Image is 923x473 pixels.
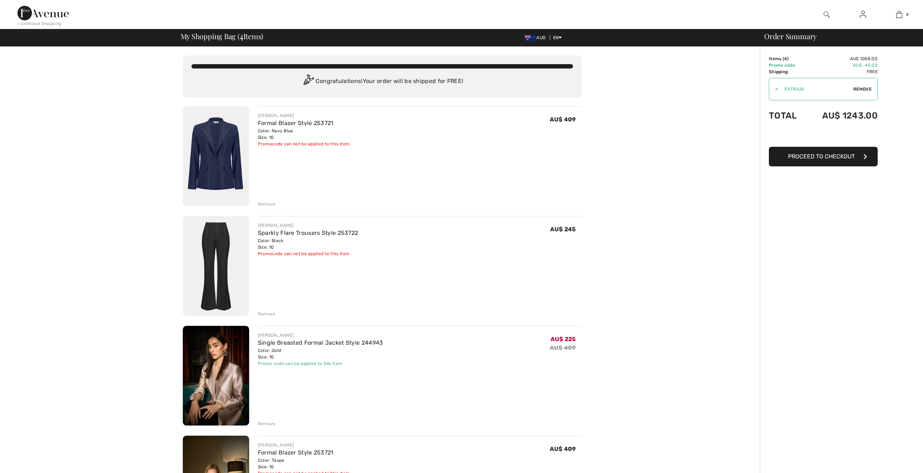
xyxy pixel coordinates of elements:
[784,56,787,61] span: 4
[906,11,908,18] span: 4
[769,69,805,75] td: Shipping
[258,222,358,229] div: [PERSON_NAME]
[805,62,878,69] td: AU$ -45.00
[860,10,866,19] img: My Info
[853,86,872,92] span: Remove
[258,120,334,126] a: Formal Blazer Style 253721
[769,128,878,144] iframe: PayPal
[258,332,383,339] div: [PERSON_NAME]
[769,103,805,128] td: Total
[258,347,383,360] div: Color: Gold Size: 10
[805,69,878,75] td: Free
[258,457,350,470] div: Color: Taupe Size: 10
[258,449,334,456] a: Formal Blazer Style 253721
[779,78,853,100] input: Promo code
[769,62,805,69] td: Promo code
[525,35,536,41] img: Australian Dollar
[258,250,358,257] div: Promocode can not be applied to this item
[550,344,576,351] s: AU$ 409
[191,74,573,89] div: Congratulations! Your order will be shipped for FREE!
[258,112,350,119] div: [PERSON_NAME]
[551,336,576,343] span: AU$ 225
[258,201,276,207] div: Remove
[553,35,562,40] span: EN
[258,420,276,427] div: Remove
[17,6,69,20] img: 1ère Avenue
[769,147,878,166] button: Proceed to Checkout
[755,33,919,40] div: Order Summary
[258,360,383,367] div: Promo code can be applied to this item
[258,141,350,147] div: Promocode can not be applied to this item
[881,10,917,19] a: 4
[183,106,249,206] img: Formal Blazer Style 253721
[769,86,779,92] div: ✔
[896,10,902,19] img: My Bag
[240,31,243,40] span: 4
[788,153,855,160] span: Proceed to Checkout
[824,10,830,19] img: search the website
[550,116,576,123] span: AU$ 409
[805,103,878,128] td: AU$ 1243.00
[854,10,872,19] a: Sign In
[17,20,61,27] div: < Continue Shopping
[258,442,350,448] div: [PERSON_NAME]
[258,311,276,317] div: Remove
[183,326,249,426] img: Single Breasted Formal Jacket Style 244943
[181,33,264,40] span: My Shopping Bag ( Items)
[258,128,350,141] div: Color: Navy Blue Size: 10
[550,445,576,452] span: AU$ 409
[550,226,576,233] span: AU$ 245
[525,35,548,40] span: AUD
[258,237,358,250] div: Color: Black Size: 10
[301,74,316,89] img: Congratulation2.svg
[258,339,383,346] a: Single Breasted Formal Jacket Style 244943
[258,229,358,236] a: Sparkly Flare Trousers Style 253722
[769,55,805,62] td: Items ( )
[183,216,249,316] img: Sparkly Flare Trousers Style 253722
[805,55,878,62] td: AU$ 1288.00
